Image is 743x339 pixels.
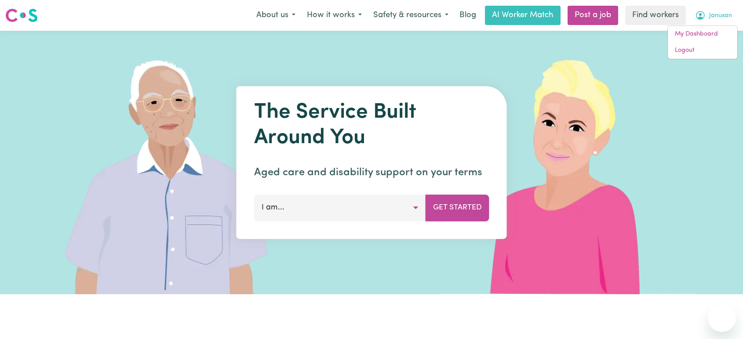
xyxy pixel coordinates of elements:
[454,6,481,25] a: Blog
[485,6,561,25] a: AI Worker Match
[668,42,737,59] a: Logout
[368,6,454,25] button: Safety & resources
[5,7,38,23] img: Careseekers logo
[254,195,426,221] button: I am...
[251,6,301,25] button: About us
[689,6,738,25] button: My Account
[667,25,738,59] div: My Account
[5,5,38,25] a: Careseekers logo
[668,26,737,43] a: My Dashboard
[301,6,368,25] button: How it works
[708,304,736,332] iframe: Button to launch messaging window
[254,100,489,151] h1: The Service Built Around You
[709,11,732,21] span: Janusan
[568,6,618,25] a: Post a job
[426,195,489,221] button: Get Started
[625,6,686,25] a: Find workers
[254,165,489,180] p: Aged care and disability support on your terms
